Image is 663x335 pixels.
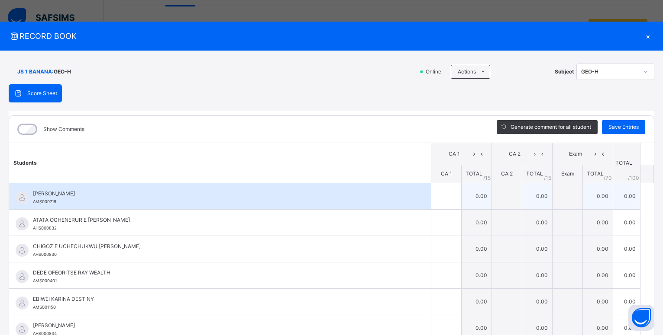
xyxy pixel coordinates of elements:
[438,150,470,158] span: CA 1
[16,244,29,257] img: default.svg
[501,170,513,177] span: CA 2
[613,262,640,288] td: 0.00
[483,174,491,182] span: / 15
[43,125,84,133] label: Show Comments
[511,123,591,131] span: Generate comment for all student
[583,288,613,315] td: 0.00
[33,226,57,230] span: AHS000832
[466,170,482,177] span: TOTAL
[498,150,531,158] span: CA 2
[628,305,654,331] button: Open asap
[608,123,639,131] span: Save Entries
[9,30,641,42] span: RECORD BOOK
[613,288,640,315] td: 0.00
[462,183,492,209] td: 0.00
[441,170,452,177] span: CA 1
[33,252,57,257] span: AHS000830
[522,236,553,262] td: 0.00
[33,242,411,250] span: CHIGOZIE UCHECHUKWU [PERSON_NAME]
[613,183,640,209] td: 0.00
[641,30,654,42] div: ×
[16,217,29,230] img: default.svg
[462,288,492,315] td: 0.00
[33,199,56,204] span: AMS000719
[604,174,612,182] span: / 70
[33,216,411,224] span: ATATA OGHENERURIE [PERSON_NAME]
[522,183,553,209] td: 0.00
[613,209,640,236] td: 0.00
[462,209,492,236] td: 0.00
[16,297,29,309] img: default.svg
[17,68,54,76] span: JS 1 BANANA :
[33,305,56,309] span: AMS001150
[33,295,411,303] span: EBIWEI KARINA DESTINY
[13,160,37,166] span: Students
[33,278,57,283] span: AMS000401
[33,322,411,329] span: [PERSON_NAME]
[583,262,613,288] td: 0.00
[33,269,411,277] span: DEDE OFEORITSE RAY WEALTH
[16,270,29,283] img: default.svg
[583,209,613,236] td: 0.00
[462,262,492,288] td: 0.00
[462,236,492,262] td: 0.00
[583,183,613,209] td: 0.00
[587,170,604,177] span: TOTAL
[522,262,553,288] td: 0.00
[583,236,613,262] td: 0.00
[561,170,574,177] span: Exam
[544,174,551,182] span: / 15
[16,191,29,204] img: default.svg
[522,209,553,236] td: 0.00
[559,150,592,158] span: Exam
[458,68,476,76] span: Actions
[555,68,574,76] span: Subject
[581,68,638,76] div: GEO-H
[613,143,640,183] th: TOTAL
[628,174,639,182] span: /100
[522,288,553,315] td: 0.00
[54,68,71,76] span: GEO-H
[613,236,640,262] td: 0.00
[33,190,411,198] span: [PERSON_NAME]
[425,68,446,76] span: Online
[27,89,57,97] span: Score Sheet
[526,170,543,177] span: TOTAL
